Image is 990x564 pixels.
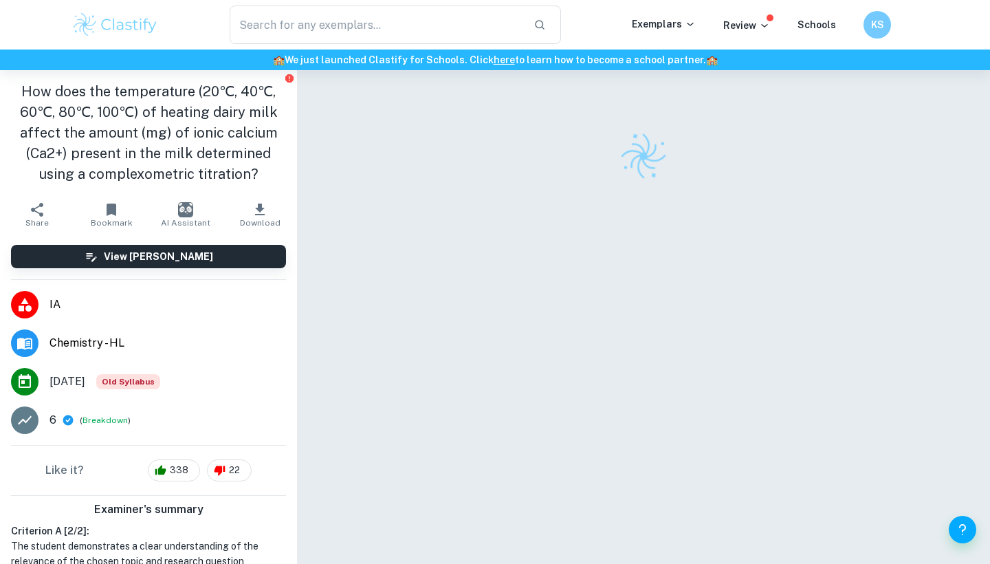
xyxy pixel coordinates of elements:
[96,374,160,389] div: Starting from the May 2025 session, the Chemistry IA requirements have changed. It's OK to refer ...
[614,127,673,186] img: Clastify logo
[74,195,148,234] button: Bookmark
[82,414,128,426] button: Breakdown
[706,54,718,65] span: 🏫
[161,218,210,228] span: AI Assistant
[494,54,515,65] a: here
[207,459,252,481] div: 22
[49,412,56,429] p: 6
[3,52,987,67] h6: We just launched Clastify for Schools. Click to learn how to become a school partner.
[80,414,131,427] span: ( )
[91,218,133,228] span: Bookmark
[723,18,770,33] p: Review
[49,335,286,351] span: Chemistry - HL
[96,374,160,389] span: Old Syllabus
[797,19,836,30] a: Schools
[49,373,85,390] span: [DATE]
[148,195,223,234] button: AI Assistant
[240,218,280,228] span: Download
[863,11,891,39] button: KS
[178,202,193,217] img: AI Assistant
[11,523,286,539] h6: Criterion A [ 2 / 2 ]:
[71,11,159,39] img: Clastify logo
[223,195,297,234] button: Download
[148,459,200,481] div: 338
[273,54,285,65] span: 🏫
[11,81,286,184] h1: How does the temperature (20℃, 40℃, 60℃, 80℃, 100℃) of heating dairy milk affect the amount (mg) ...
[49,296,286,313] span: IA
[25,218,49,228] span: Share
[104,249,213,264] h6: View [PERSON_NAME]
[5,501,291,518] h6: Examiner's summary
[11,245,286,268] button: View [PERSON_NAME]
[230,6,522,44] input: Search for any exemplars...
[632,17,696,32] p: Exemplars
[870,17,885,32] h6: KS
[284,73,294,83] button: Report issue
[221,464,247,477] span: 22
[45,462,84,479] h6: Like it?
[949,516,976,543] button: Help and Feedback
[162,464,196,477] span: 338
